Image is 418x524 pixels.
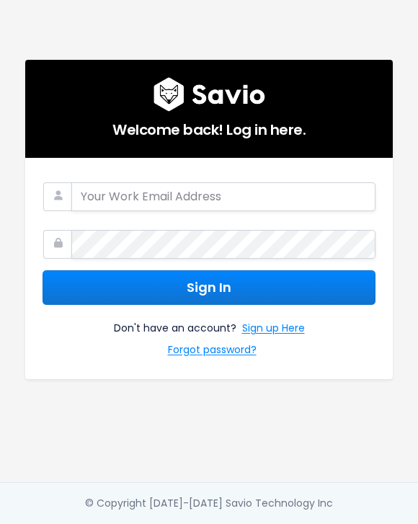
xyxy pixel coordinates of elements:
[154,77,265,112] img: logo600x187.a314fd40982d.png
[168,341,257,362] a: Forgot password?
[43,112,375,141] h5: Welcome back! Log in here.
[43,270,375,306] button: Sign In
[85,494,333,512] div: © Copyright [DATE]-[DATE] Savio Technology Inc
[71,182,375,211] input: Your Work Email Address
[242,319,305,340] a: Sign up Here
[43,305,375,361] div: Don't have an account?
